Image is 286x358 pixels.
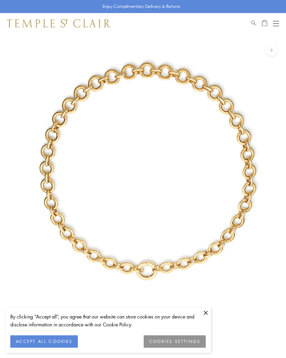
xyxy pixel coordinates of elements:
button: COOKIES SETTINGS [144,335,206,348]
iframe: Gorgias live chat messenger [252,326,279,351]
div: By clicking “Accept all”, you agree that our website can store cookies on your device and disclos... [10,313,206,328]
img: N78802-R11ARC [10,34,286,310]
p: Enjoy Complimentary Delivery & Returns [103,3,180,10]
button: Open navigation [273,19,279,27]
a: Search [251,19,256,27]
a: Open Shopping Bag [262,19,267,27]
button: ACCEPT ALL COOKIES [10,335,78,348]
img: Temple St. Clair [7,19,110,27]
